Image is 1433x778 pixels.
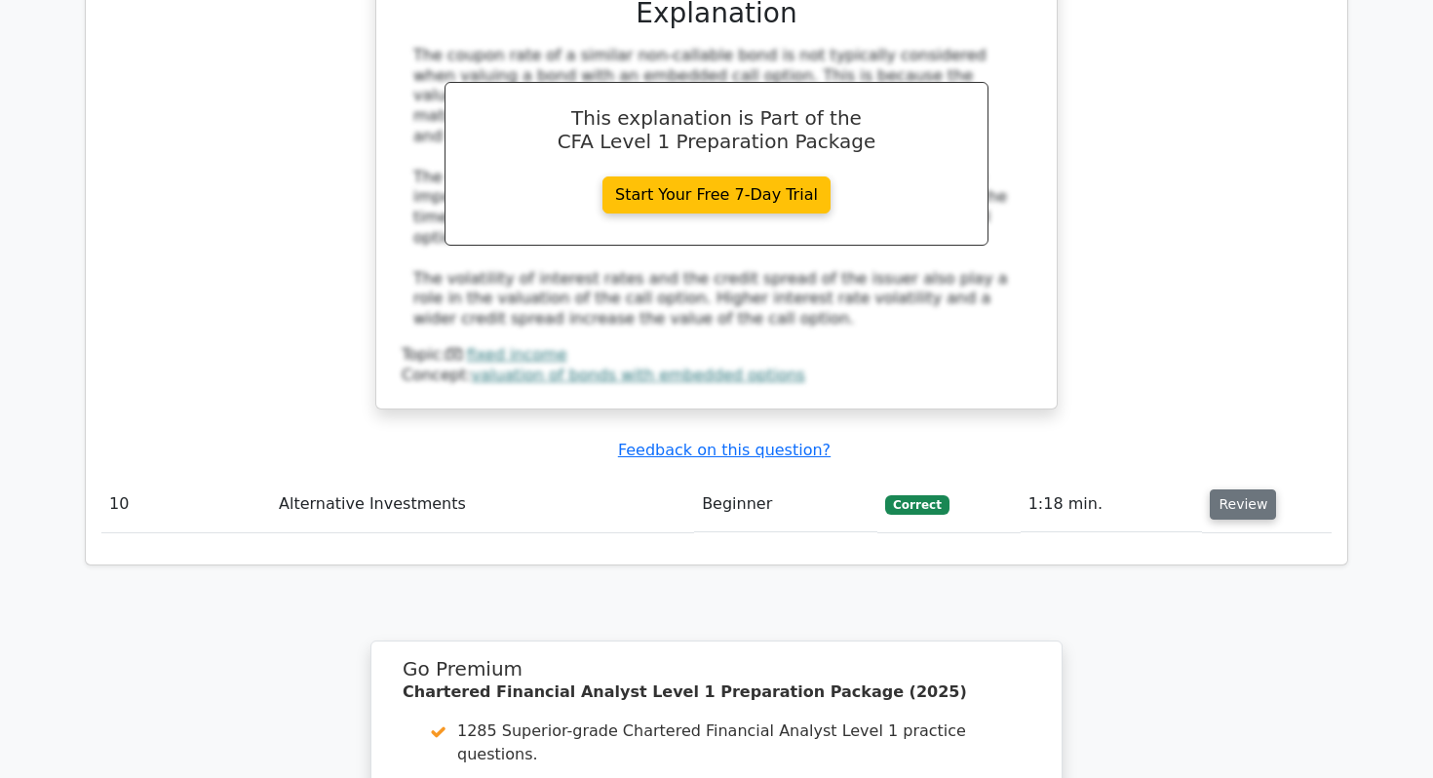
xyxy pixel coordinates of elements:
[472,366,805,384] a: valuation of bonds with embedded options
[885,495,949,515] span: Correct
[1210,489,1276,520] button: Review
[402,366,1031,386] div: Concept:
[1021,477,1203,532] td: 1:18 min.
[402,345,1031,366] div: Topic:
[413,46,1020,330] div: The coupon rate of a similar non-callable bond is not typically considered when valuing a bond wi...
[101,477,271,532] td: 10
[602,176,831,214] a: Start Your Free 7-Day Trial
[467,345,567,364] a: fixed income
[618,441,831,459] a: Feedback on this question?
[694,477,877,532] td: Beginner
[271,477,694,532] td: Alternative Investments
